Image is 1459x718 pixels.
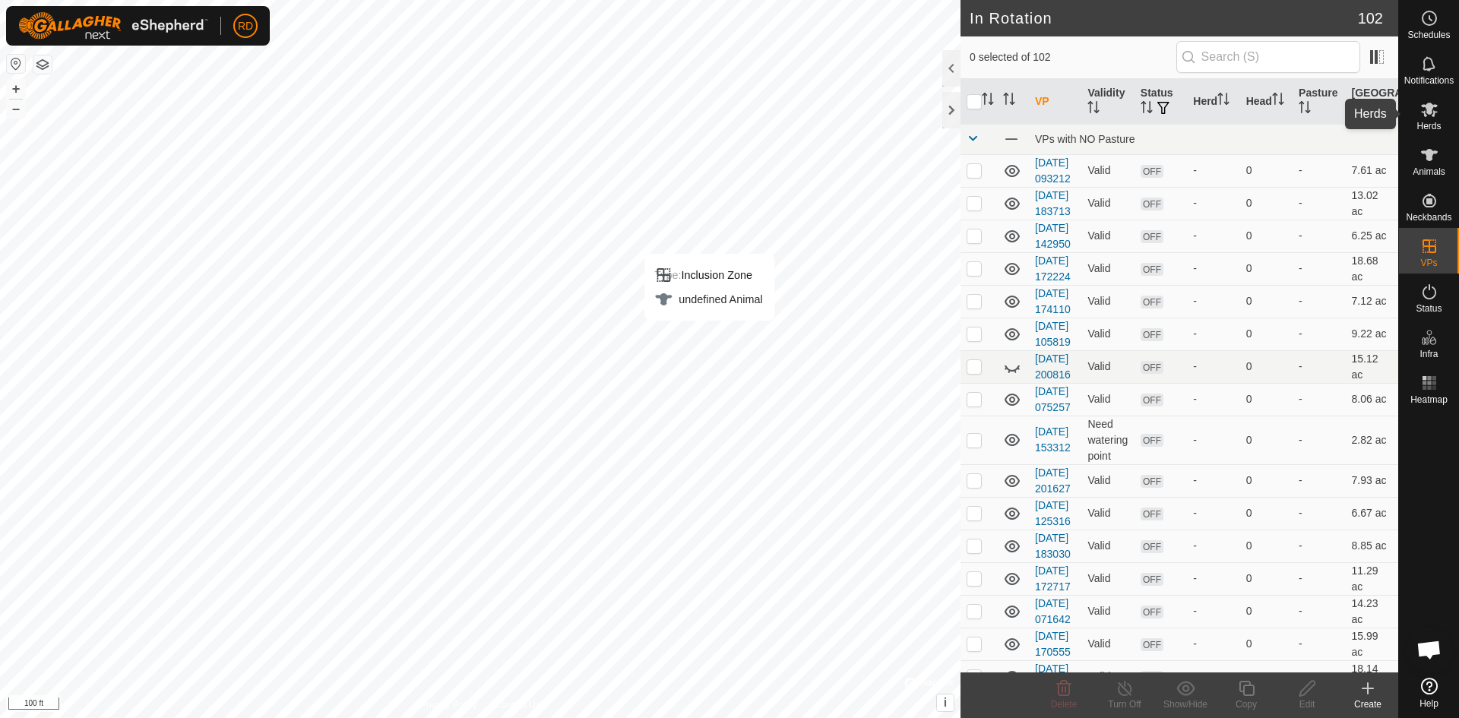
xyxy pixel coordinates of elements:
[7,100,25,118] button: –
[1035,425,1071,454] a: [DATE] 153312
[1240,660,1293,693] td: 0
[1193,571,1233,587] div: -
[1193,391,1233,407] div: -
[1293,350,1345,383] td: -
[1193,359,1233,375] div: -
[1293,497,1345,530] td: -
[7,80,25,98] button: +
[1407,30,1450,40] span: Schedules
[1193,195,1233,211] div: -
[1240,497,1293,530] td: 0
[1293,383,1345,416] td: -
[1141,263,1163,276] span: OFF
[1087,103,1100,115] p-sorticon: Activate to sort
[1141,573,1163,586] span: OFF
[1141,434,1163,447] span: OFF
[1346,530,1398,562] td: 8.85 ac
[1419,699,1438,708] span: Help
[1141,198,1163,210] span: OFF
[1346,187,1398,220] td: 13.02 ac
[1293,318,1345,350] td: -
[1358,7,1383,30] span: 102
[1240,220,1293,252] td: 0
[1081,464,1134,497] td: Valid
[1240,350,1293,383] td: 0
[1346,497,1398,530] td: 6.67 ac
[1193,669,1233,685] div: -
[1081,285,1134,318] td: Valid
[1346,220,1398,252] td: 6.25 ac
[1193,538,1233,554] div: -
[1399,672,1459,714] a: Help
[1240,154,1293,187] td: 0
[1240,79,1293,125] th: Head
[654,290,762,308] div: undefined Animal
[1346,285,1398,318] td: 7.12 ac
[1141,540,1163,553] span: OFF
[1051,699,1078,710] span: Delete
[1035,255,1071,283] a: [DATE] 172224
[937,694,954,711] button: i
[1346,252,1398,285] td: 18.68 ac
[1419,350,1438,359] span: Infra
[1193,473,1233,489] div: -
[1081,187,1134,220] td: Valid
[1293,285,1345,318] td: -
[982,95,994,107] p-sorticon: Activate to sort
[1410,395,1448,404] span: Heatmap
[1216,697,1277,711] div: Copy
[1081,660,1134,693] td: Valid
[1193,228,1233,244] div: -
[1407,627,1452,672] div: Open chat
[1293,595,1345,628] td: -
[1240,318,1293,350] td: 0
[1293,530,1345,562] td: -
[1293,187,1345,220] td: -
[1094,697,1155,711] div: Turn Off
[1346,595,1398,628] td: 14.23 ac
[1141,328,1163,341] span: OFF
[1035,385,1071,413] a: [DATE] 075257
[1081,318,1134,350] td: Valid
[1035,320,1071,348] a: [DATE] 105819
[1240,416,1293,464] td: 0
[1081,595,1134,628] td: Valid
[1035,499,1071,527] a: [DATE] 125316
[1406,213,1451,222] span: Neckbands
[1420,258,1437,267] span: VPs
[18,12,208,40] img: Gallagher Logo
[1337,697,1398,711] div: Create
[1193,603,1233,619] div: -
[1293,464,1345,497] td: -
[1413,167,1445,176] span: Animals
[1293,562,1345,595] td: -
[1035,189,1071,217] a: [DATE] 183713
[1081,628,1134,660] td: Valid
[944,696,947,709] span: i
[1293,220,1345,252] td: -
[970,49,1176,65] span: 0 selected of 102
[420,698,477,712] a: Privacy Policy
[970,9,1358,27] h2: In Rotation
[1035,222,1071,250] a: [DATE] 142950
[1035,630,1071,658] a: [DATE] 170555
[654,266,762,284] div: Inclusion Zone
[1346,464,1398,497] td: 7.93 ac
[1141,671,1163,684] span: OFF
[238,18,253,34] span: RD
[1240,628,1293,660] td: 0
[1240,252,1293,285] td: 0
[1081,416,1134,464] td: Need watering point
[1272,95,1284,107] p-sorticon: Activate to sort
[1193,505,1233,521] div: -
[1346,350,1398,383] td: 15.12 ac
[1346,628,1398,660] td: 15.99 ac
[1217,95,1230,107] p-sorticon: Activate to sort
[1346,383,1398,416] td: 8.06 ac
[1346,318,1398,350] td: 9.22 ac
[1277,697,1337,711] div: Edit
[33,55,52,74] button: Map Layers
[1081,497,1134,530] td: Valid
[1293,154,1345,187] td: -
[1081,220,1134,252] td: Valid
